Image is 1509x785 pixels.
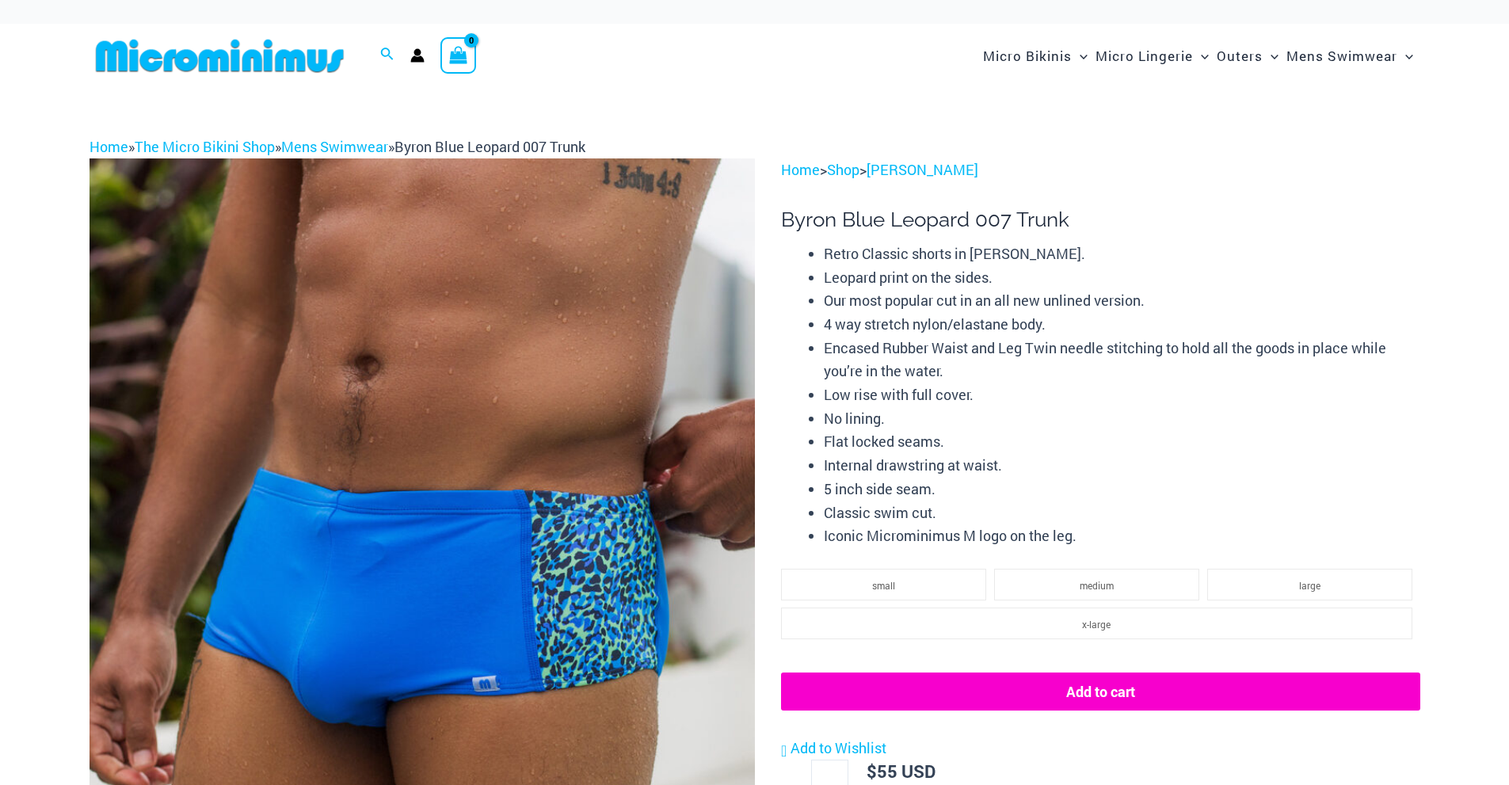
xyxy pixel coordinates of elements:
[824,454,1419,478] li: Internal drawstring at waist.
[824,501,1419,525] li: Classic swim cut.
[824,407,1419,431] li: No lining.
[1072,36,1088,76] span: Menu Toggle
[867,760,877,783] span: $
[90,38,350,74] img: MM SHOP LOGO FLAT
[380,45,394,66] a: Search icon link
[824,478,1419,501] li: 5 inch side seam.
[867,760,936,783] bdi: 55 USD
[1282,32,1417,80] a: Mens SwimwearMenu ToggleMenu Toggle
[1082,618,1111,631] span: x-large
[1397,36,1413,76] span: Menu Toggle
[781,158,1419,182] p: > >
[781,737,886,760] a: Add to Wishlist
[1207,569,1412,600] li: large
[781,208,1419,232] h1: Byron Blue Leopard 007 Trunk
[135,137,275,156] a: The Micro Bikini Shop
[872,579,895,592] span: small
[781,160,820,179] a: Home
[781,608,1412,639] li: x-large
[1080,579,1114,592] span: medium
[1299,579,1320,592] span: large
[983,36,1072,76] span: Micro Bikinis
[824,337,1419,383] li: Encased Rubber Waist and Leg Twin needle stitching to hold all the goods in place while you’re in...
[824,289,1419,313] li: Our most popular cut in an all new unlined version.
[867,160,978,179] a: [PERSON_NAME]
[824,383,1419,407] li: Low rise with full cover.
[1092,32,1213,80] a: Micro LingerieMenu ToggleMenu Toggle
[979,32,1092,80] a: Micro BikinisMenu ToggleMenu Toggle
[90,137,585,156] span: » » »
[440,37,477,74] a: View Shopping Cart, empty
[1193,36,1209,76] span: Menu Toggle
[977,29,1420,82] nav: Site Navigation
[410,48,425,63] a: Account icon link
[281,137,388,156] a: Mens Swimwear
[824,430,1419,454] li: Flat locked seams.
[824,313,1419,337] li: 4 way stretch nylon/elastane body.
[824,242,1419,266] li: Retro Classic shorts in [PERSON_NAME].
[781,569,986,600] li: small
[824,524,1419,548] li: Iconic Microminimus M logo on the leg.
[394,137,585,156] span: Byron Blue Leopard 007 Trunk
[824,266,1419,290] li: Leopard print on the sides.
[1286,36,1397,76] span: Mens Swimwear
[827,160,859,179] a: Shop
[1096,36,1193,76] span: Micro Lingerie
[781,673,1419,711] button: Add to cart
[1263,36,1278,76] span: Menu Toggle
[994,569,1199,600] li: medium
[1213,32,1282,80] a: OutersMenu ToggleMenu Toggle
[1217,36,1263,76] span: Outers
[90,137,128,156] a: Home
[791,738,886,757] span: Add to Wishlist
